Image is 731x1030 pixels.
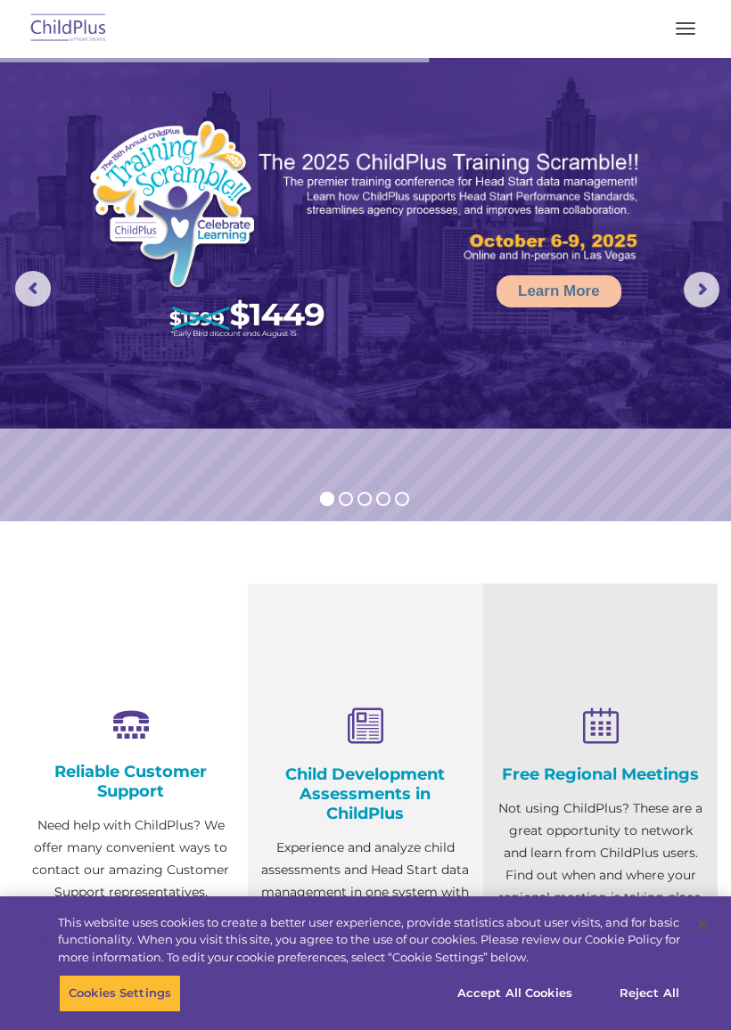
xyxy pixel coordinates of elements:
button: Reject All [594,975,705,1012]
p: Experience and analyze child assessments and Head Start data management in one system with zero c... [261,837,469,970]
div: This website uses cookies to create a better user experience, provide statistics about user visit... [58,914,680,967]
img: ChildPlus by Procare Solutions [27,8,111,50]
a: Learn More [497,275,621,307]
p: Not using ChildPlus? These are a great opportunity to network and learn from ChildPlus users. Fin... [497,797,704,909]
h4: Child Development Assessments in ChildPlus [261,764,469,823]
button: Close [683,905,722,944]
h4: Reliable Customer Support [27,762,234,801]
button: Cookies Settings [59,975,181,1012]
p: Need help with ChildPlus? We offer many convenient ways to contact our amazing Customer Support r... [27,814,234,970]
h4: Free Regional Meetings [497,764,704,784]
button: Accept All Cookies [448,975,582,1012]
